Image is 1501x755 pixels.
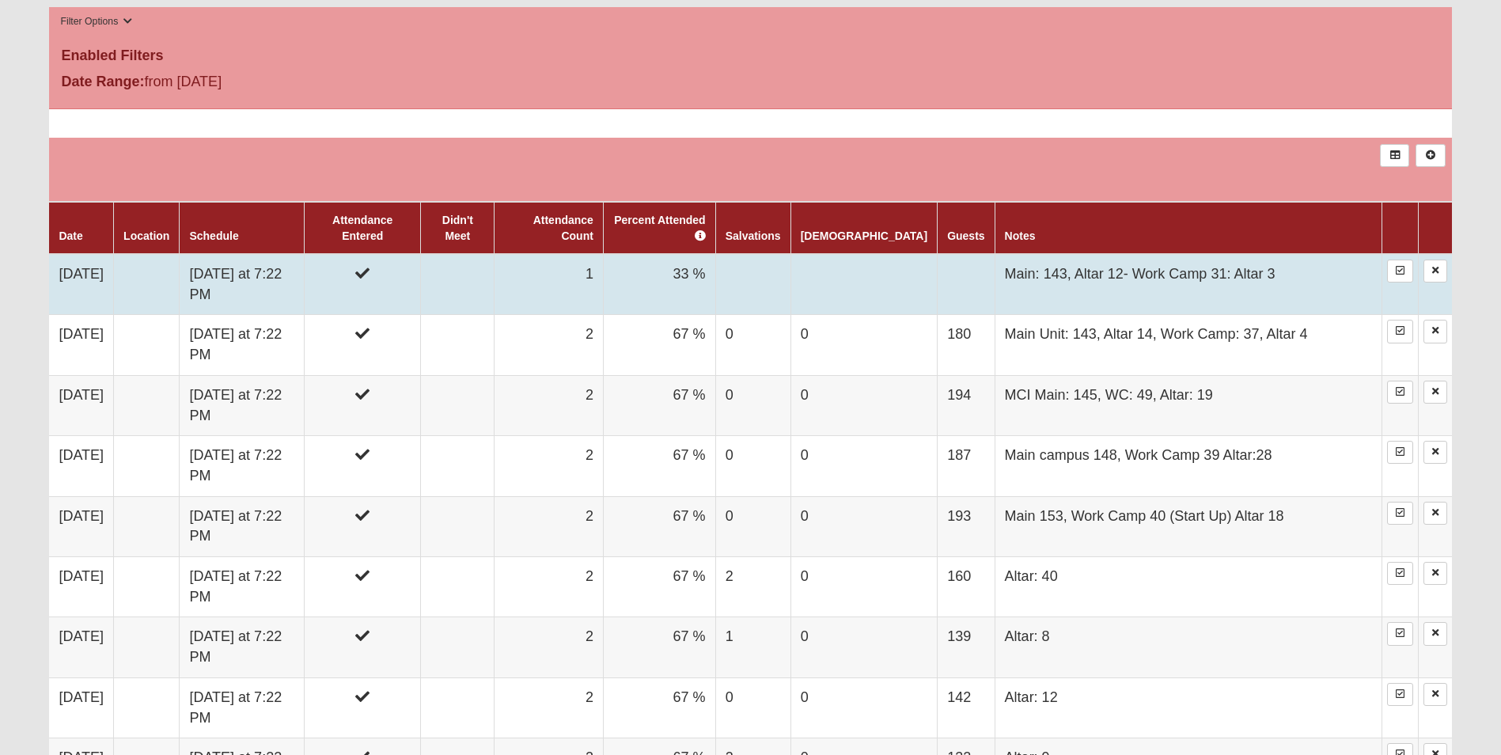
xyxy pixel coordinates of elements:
a: Percent Attended [614,214,705,242]
a: Enter Attendance [1387,502,1413,525]
td: [DATE] [49,254,113,315]
td: 193 [938,496,995,556]
a: Alt+N [1416,144,1445,167]
a: Attendance Count [533,214,593,242]
td: 67 % [603,617,715,677]
a: Schedule [189,230,238,242]
th: [DEMOGRAPHIC_DATA] [790,202,937,254]
a: Delete [1423,502,1447,525]
th: Guests [938,202,995,254]
td: Main 153, Work Camp 40 (Start Up) Altar 18 [995,496,1382,556]
td: [DATE] at 7:22 PM [180,557,305,617]
td: Main campus 148, Work Camp 39 Altar:28 [995,436,1382,496]
th: Salvations [715,202,790,254]
td: 180 [938,315,995,375]
td: 194 [938,375,995,435]
td: 187 [938,436,995,496]
a: Delete [1423,683,1447,706]
a: Location [123,230,169,242]
td: [DATE] [49,617,113,677]
td: 2 [495,617,603,677]
td: 67 % [603,315,715,375]
a: Delete [1423,622,1447,645]
td: [DATE] at 7:22 PM [180,677,305,738]
td: 2 [495,677,603,738]
td: [DATE] at 7:22 PM [180,496,305,556]
td: [DATE] at 7:22 PM [180,254,305,315]
td: [DATE] at 7:22 PM [180,375,305,435]
a: Enter Attendance [1387,562,1413,585]
td: 0 [790,496,937,556]
td: [DATE] [49,557,113,617]
a: Delete [1423,562,1447,585]
td: 142 [938,677,995,738]
td: 0 [715,436,790,496]
td: 1 [715,617,790,677]
td: Altar: 8 [995,617,1382,677]
td: 0 [790,617,937,677]
td: [DATE] [49,436,113,496]
a: Enter Attendance [1387,381,1413,404]
td: [DATE] [49,677,113,738]
td: Main Unit: 143, Altar 14, Work Camp: 37, Altar 4 [995,315,1382,375]
a: Enter Attendance [1387,441,1413,464]
a: Enter Attendance [1387,622,1413,645]
td: 67 % [603,677,715,738]
td: [DATE] [49,496,113,556]
td: 2 [495,496,603,556]
td: Altar: 40 [995,557,1382,617]
label: Date Range: [61,71,144,93]
td: 0 [790,375,937,435]
a: Export to Excel [1380,144,1409,167]
td: 2 [495,557,603,617]
td: [DATE] at 7:22 PM [180,617,305,677]
td: [DATE] at 7:22 PM [180,315,305,375]
td: 0 [790,315,937,375]
td: 0 [790,677,937,738]
a: Notes [1005,230,1036,242]
a: Date [59,230,82,242]
td: 67 % [603,557,715,617]
td: MCI Main: 145, WC: 49, Altar: 19 [995,375,1382,435]
a: Enter Attendance [1387,320,1413,343]
a: Enter Attendance [1387,260,1413,283]
td: 0 [715,496,790,556]
td: 0 [790,436,937,496]
td: Main: 143, Altar 12- Work Camp 31: Altar 3 [995,254,1382,315]
a: Delete [1423,381,1447,404]
td: 2 [715,557,790,617]
td: 0 [715,375,790,435]
div: from [DATE] [49,71,517,97]
td: 67 % [603,436,715,496]
h4: Enabled Filters [61,47,1439,65]
td: [DATE] [49,375,113,435]
td: 67 % [603,375,715,435]
a: Delete [1423,320,1447,343]
td: 0 [715,677,790,738]
a: Didn't Meet [442,214,473,242]
td: [DATE] [49,315,113,375]
td: 139 [938,617,995,677]
td: 2 [495,436,603,496]
a: Delete [1423,260,1447,283]
a: Delete [1423,441,1447,464]
td: Altar: 12 [995,677,1382,738]
button: Filter Options [55,13,137,30]
td: 0 [715,315,790,375]
td: 160 [938,557,995,617]
td: 1 [495,254,603,315]
td: 2 [495,315,603,375]
a: Enter Attendance [1387,683,1413,706]
td: [DATE] at 7:22 PM [180,436,305,496]
a: Attendance Entered [332,214,392,242]
td: 0 [790,557,937,617]
td: 2 [495,375,603,435]
td: 67 % [603,496,715,556]
td: 33 % [603,254,715,315]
